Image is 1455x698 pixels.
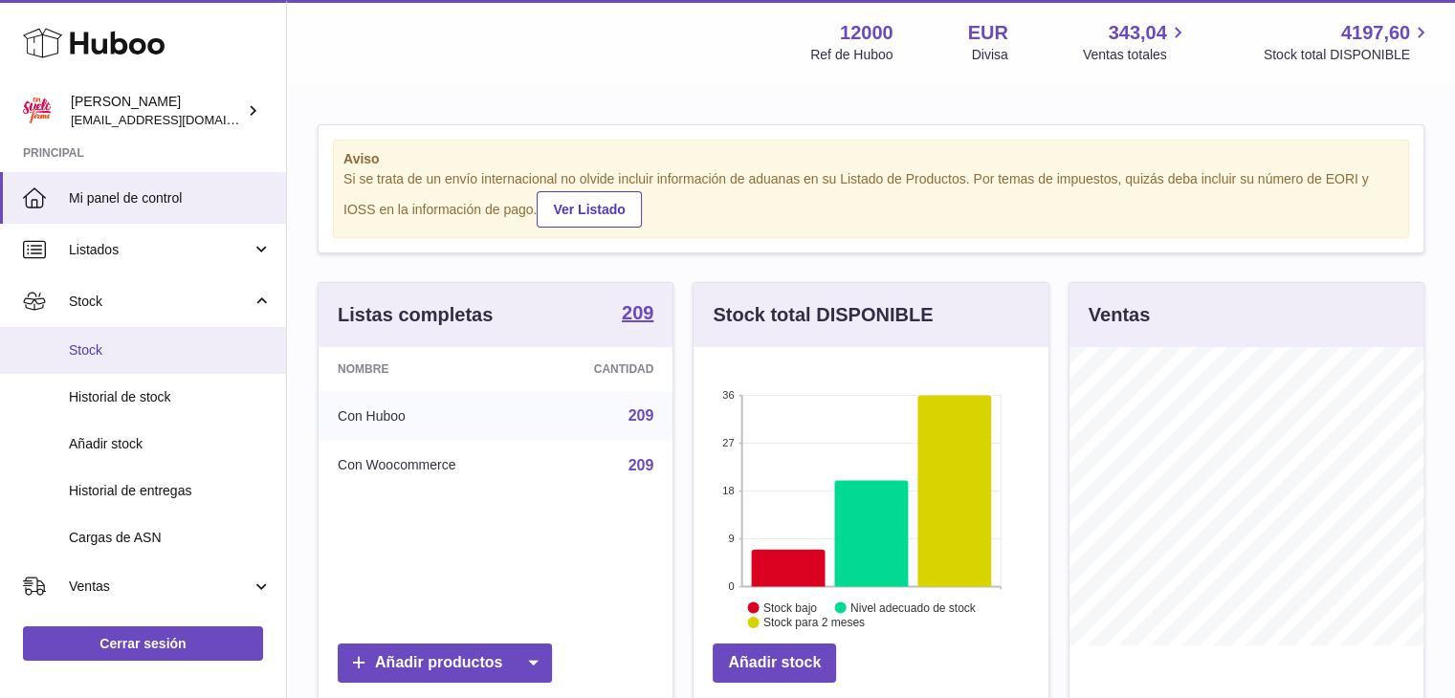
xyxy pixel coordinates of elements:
[69,293,252,311] span: Stock
[713,302,933,328] h3: Stock total DISPONIBLE
[69,189,272,207] span: Mi panel de control
[622,303,653,322] strong: 209
[968,20,1008,46] strong: EUR
[723,485,735,496] text: 18
[69,482,272,500] span: Historial de entregas
[319,391,536,441] td: Con Huboo
[729,580,735,592] text: 0
[343,150,1399,168] strong: Aviso
[1264,46,1432,64] span: Stock total DISPONIBLE
[723,437,735,448] text: 27
[763,600,817,614] text: Stock bajo
[343,170,1399,228] div: Si se trata de un envío internacional no olvide incluir información de aduanas en su Listado de P...
[628,407,654,424] a: 209
[536,347,672,391] th: Cantidad
[69,241,252,259] span: Listados
[810,46,893,64] div: Ref de Huboo
[1089,302,1150,328] h3: Ventas
[850,600,977,614] text: Nivel adecuado de stock
[1341,20,1410,46] span: 4197,60
[1083,20,1189,64] a: 343,04 Ventas totales
[23,626,263,661] a: Cerrar sesión
[23,97,52,125] img: mar@ensuelofirme.com
[840,20,893,46] strong: 12000
[1109,20,1167,46] span: 343,04
[69,529,272,547] span: Cargas de ASN
[622,303,653,326] a: 209
[763,616,865,629] text: Stock para 2 meses
[69,388,272,406] span: Historial de stock
[972,46,1008,64] div: Divisa
[1083,46,1189,64] span: Ventas totales
[338,643,552,683] a: Añadir productos
[319,347,536,391] th: Nombre
[338,302,493,328] h3: Listas completas
[729,533,735,544] text: 9
[628,457,654,473] a: 209
[1264,20,1432,64] a: 4197,60 Stock total DISPONIBLE
[723,389,735,401] text: 36
[319,441,536,491] td: Con Woocommerce
[69,435,272,453] span: Añadir stock
[71,93,243,129] div: [PERSON_NAME]
[69,578,252,596] span: Ventas
[69,341,272,360] span: Stock
[537,191,641,228] a: Ver Listado
[71,112,281,127] span: [EMAIL_ADDRESS][DOMAIN_NAME]
[713,643,836,683] a: Añadir stock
